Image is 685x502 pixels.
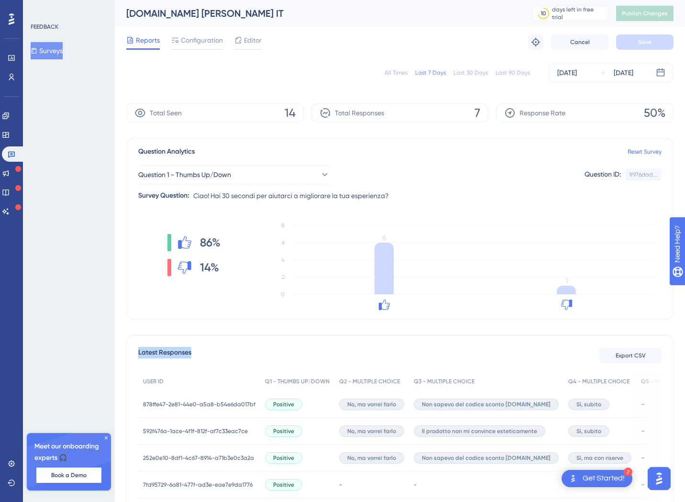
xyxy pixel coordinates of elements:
span: Configuration [181,34,223,46]
div: Last 90 Days [496,69,530,77]
span: 86% [200,235,221,250]
span: Book a Demo [51,471,87,479]
span: Positive [273,454,294,462]
span: Non sapevo del codice sconto [DOMAIN_NAME] [422,401,551,408]
span: Q4 - MULTIPLE CHOICE [568,378,630,385]
span: Meet our onboarding experts 🎧 [34,441,103,464]
span: No, ma vorrei farlo [347,401,396,408]
span: Need Help? [22,2,60,14]
div: Last 30 Days [453,69,488,77]
span: 252e0e10-8df1-4c67-8914-a71b3e0c3a2a [143,454,254,462]
span: Il prodotto non mi convince esteticamente [422,427,537,435]
span: Response Rate [519,107,565,119]
span: Editor [244,34,262,46]
div: Last 7 Days [415,69,446,77]
span: 592f476a-1ace-4f1f-812f-af7c33eac7ce [143,427,248,435]
span: Cancel [570,38,590,46]
span: Total Seen [150,107,182,119]
span: USER ID [143,378,164,385]
div: [DATE] [557,67,577,78]
a: Reset Survey [628,148,662,156]
tspan: 6 [282,239,285,246]
span: Sì, ma con riserve [576,454,623,462]
div: Survey Question: [138,190,189,201]
span: Export CSV [616,352,646,359]
span: Save [638,38,652,46]
span: 878ffe47-2e81-44e0-a5a8-b54e6da017bf [143,401,255,408]
span: 14 [285,105,296,121]
div: Get Started! [583,473,625,484]
span: Positive [273,401,294,408]
tspan: 4 [281,257,285,263]
button: Export CSV [599,348,662,363]
span: Sì, subito [576,401,601,408]
span: No, ma vorrei farlo [347,454,396,462]
tspan: 2 [282,274,285,280]
span: 7fd95729-6a81-477f-ad3e-eae7e9da1776 [143,481,253,489]
div: Open Get Started! checklist, remaining modules: 2 [562,470,632,487]
span: - [339,481,342,489]
div: 1f976dad... [629,171,657,178]
tspan: 8 [281,222,285,229]
div: [DATE] [614,67,633,78]
div: All Times [385,69,408,77]
span: Publish Changes [622,10,668,17]
span: Q1 - THUMBS UP/DOWN [265,378,330,385]
div: 2 [624,468,632,476]
span: Total Responses [335,107,384,119]
span: Latest Responses [138,347,191,364]
span: Positive [273,427,294,435]
span: 7 [475,105,480,121]
button: Save [616,34,674,50]
span: Q3 - MULTIPLE CHOICE [414,378,475,385]
span: No, ma vorrei farlo [347,427,396,435]
button: Cancel [551,34,608,50]
div: Question ID: [585,168,621,181]
span: Ciao! Hai 30 secondi per aiutarci a migliorare la tua esperienza? [193,190,389,201]
div: FEEDBACK [31,23,58,31]
button: Publish Changes [616,6,674,21]
span: Sì, subito [576,427,601,435]
tspan: 6 [382,233,386,242]
button: Question 1 - Thumbs Up/Down [138,165,330,184]
button: Surveys [31,42,63,59]
span: Non sapevo del codice sconto [DOMAIN_NAME] [422,454,551,462]
tspan: 1 [565,276,568,285]
img: launcher-image-alternative-text [567,473,579,484]
span: Question Analytics [138,146,195,157]
span: 50% [644,105,665,121]
span: 14% [200,260,219,275]
span: Reports [136,34,160,46]
span: Q2 - MULTIPLE CHOICE [339,378,400,385]
span: Question 1 - Thumbs Up/Down [138,169,231,180]
span: - [414,481,417,489]
div: [DOMAIN_NAME] [PERSON_NAME] IT [126,7,508,20]
iframe: UserGuiding AI Assistant Launcher [645,464,674,493]
div: days left in free trial [552,6,605,21]
tspan: 0 [281,291,285,298]
button: Book a Demo [36,468,101,483]
span: Positive [273,481,294,489]
div: 10 [541,10,546,17]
